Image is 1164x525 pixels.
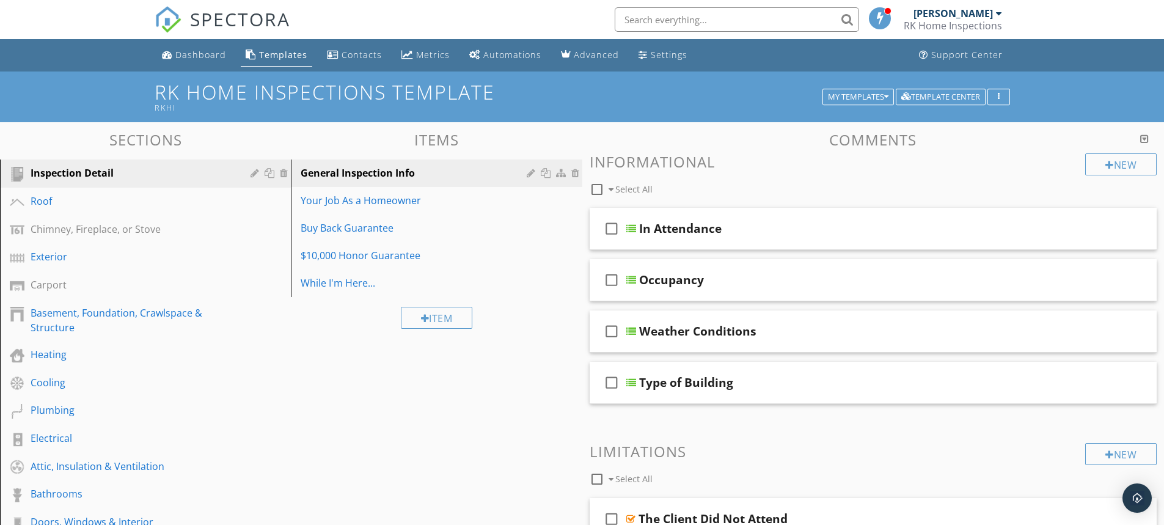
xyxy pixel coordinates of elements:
[157,44,231,67] a: Dashboard
[615,473,653,485] span: Select All
[822,89,894,106] button: My Templates
[896,89,986,106] button: Template Center
[634,44,692,67] a: Settings
[31,194,233,208] div: Roof
[602,317,621,346] i: check_box_outline_blank
[401,307,473,329] div: Item
[31,431,233,446] div: Electrical
[31,375,233,390] div: Cooling
[914,44,1008,67] a: Support Center
[931,49,1003,61] div: Support Center
[175,49,226,61] div: Dashboard
[574,49,619,61] div: Advanced
[155,6,181,33] img: The Best Home Inspection Software - Spectora
[602,265,621,295] i: check_box_outline_blank
[155,17,290,42] a: SPECTORA
[904,20,1002,32] div: RK Home Inspections
[155,81,1010,112] h1: RK Home Inspections Template
[31,166,233,180] div: Inspection Detail
[155,103,827,112] div: RKHI
[416,49,450,61] div: Metrics
[322,44,387,67] a: Contacts
[301,193,530,208] div: Your Job As a Homeowner
[483,49,541,61] div: Automations
[31,277,233,292] div: Carport
[31,347,233,362] div: Heating
[291,131,582,148] h3: Items
[31,222,233,237] div: Chimney, Fireplace, or Stove
[31,306,233,335] div: Basement, Foundation, Crawlspace & Structure
[301,276,530,290] div: While I'm Here...
[651,49,687,61] div: Settings
[190,6,290,32] span: SPECTORA
[301,221,530,235] div: Buy Back Guarantee
[639,324,756,339] div: Weather Conditions
[901,93,980,101] div: Template Center
[639,273,704,287] div: Occupancy
[31,403,233,417] div: Plumbing
[1122,483,1152,513] div: Open Intercom Messenger
[342,49,382,61] div: Contacts
[31,459,233,474] div: Attic, Insulation & Ventilation
[1085,153,1157,175] div: New
[301,166,530,180] div: General Inspection Info
[464,44,546,67] a: Automations (Basic)
[590,131,1157,148] h3: Comments
[31,249,233,264] div: Exterior
[639,221,722,236] div: In Attendance
[556,44,624,67] a: Advanced
[896,90,986,101] a: Template Center
[602,368,621,397] i: check_box_outline_blank
[590,443,1157,460] h3: Limitations
[615,183,653,195] span: Select All
[828,93,888,101] div: My Templates
[913,7,993,20] div: [PERSON_NAME]
[301,248,530,263] div: $10,000 Honor Guarantee
[602,214,621,243] i: check_box_outline_blank
[259,49,307,61] div: Templates
[1085,443,1157,465] div: New
[397,44,455,67] a: Metrics
[241,44,312,67] a: Templates
[615,7,859,32] input: Search everything...
[31,486,233,501] div: Bathrooms
[639,375,733,390] div: Type of Building
[590,153,1157,170] h3: Informational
